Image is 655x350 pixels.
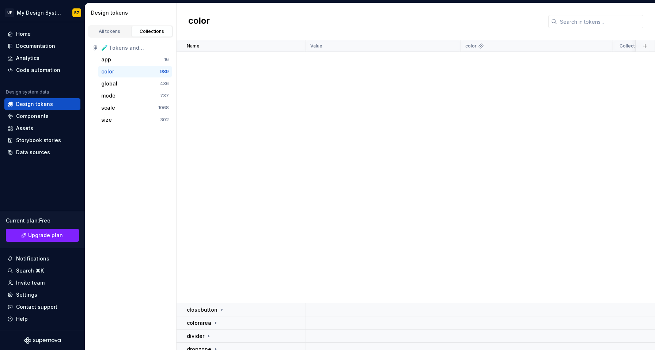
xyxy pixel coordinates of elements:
div: Components [16,113,49,120]
button: mode737 [98,90,172,102]
div: scale [101,104,115,111]
a: Home [4,28,80,40]
div: 436 [160,81,169,87]
div: 302 [160,117,169,123]
a: Components [4,110,80,122]
a: Data sources [4,147,80,158]
div: 16 [164,57,169,62]
div: Notifications [16,255,49,262]
div: Collections [134,28,170,34]
div: Contact support [16,303,57,311]
button: Contact support [4,301,80,313]
h2: color [188,15,210,28]
button: color989 [98,66,172,77]
span: Upgrade plan [28,232,63,239]
div: 737 [160,93,169,99]
div: Invite team [16,279,45,286]
div: Design tokens [91,9,173,16]
button: Search ⌘K [4,265,80,277]
div: Assets [16,125,33,132]
p: Value [310,43,322,49]
div: 1068 [158,105,169,111]
div: color [101,68,114,75]
div: Settings [16,291,37,298]
a: Storybook stories [4,134,80,146]
div: global [101,80,117,87]
div: 🧪 Tokens and components [101,44,169,52]
button: scale1068 [98,102,172,114]
button: UFMy Design SystemBZ [1,5,83,20]
button: size302 [98,114,172,126]
div: Home [16,30,31,38]
a: Settings [4,289,80,301]
div: 989 [160,69,169,75]
button: app16 [98,54,172,65]
a: Design tokens [4,98,80,110]
div: Design system data [6,89,49,95]
div: mode [101,92,116,99]
a: Upgrade plan [6,229,79,242]
div: Data sources [16,149,50,156]
button: Help [4,313,80,325]
div: app [101,56,111,63]
div: Design tokens [16,100,53,108]
button: Notifications [4,253,80,265]
a: Analytics [4,52,80,64]
div: Current plan : Free [6,217,79,224]
div: Code automation [16,66,60,74]
button: global436 [98,78,172,90]
div: Search ⌘K [16,267,44,274]
div: Documentation [16,42,55,50]
div: All tokens [91,28,128,34]
p: colorarea [187,319,211,327]
p: color [465,43,477,49]
p: closebutton [187,306,217,313]
a: Documentation [4,40,80,52]
div: size [101,116,112,123]
p: divider [187,332,204,340]
a: Assets [4,122,80,134]
svg: Supernova Logo [24,337,61,344]
a: Invite team [4,277,80,289]
div: BZ [74,10,79,16]
p: Name [187,43,200,49]
div: Help [16,315,28,323]
div: My Design System [17,9,64,16]
a: Code automation [4,64,80,76]
div: Analytics [16,54,39,62]
p: Collection [620,43,641,49]
div: Storybook stories [16,137,61,144]
input: Search in tokens... [557,15,643,28]
div: UF [5,8,14,17]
